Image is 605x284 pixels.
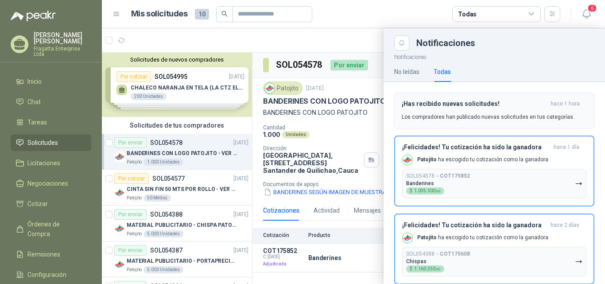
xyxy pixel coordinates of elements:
div: Todas [434,67,451,77]
p: Fragatta Enterprise Ltda [34,46,91,57]
b: COT175852 [440,173,470,179]
a: Negociaciones [11,175,91,192]
span: Solicitudes [27,138,58,148]
h3: ¡Felicidades! Tu cotización ha sido la ganadora [402,144,550,151]
a: Configuración [11,266,91,283]
b: Patojito [417,156,437,163]
button: ¡Has recibido nuevas solicitudes!hace 1 hora Los compradores han publicado nuevas solicitudes en ... [394,93,594,128]
span: 6 [587,4,597,12]
a: Tareas [11,114,91,131]
div: Todas [458,9,477,19]
h1: Mis solicitudes [131,8,188,20]
button: SOL054388→COT175608Chispas$1.160.250,00 [402,247,586,276]
span: Chat [27,97,41,107]
span: 1.035.300 [414,189,441,193]
h3: ¡Has recibido nuevas solicitudes! [402,100,547,108]
div: No leídas [394,67,419,77]
div: $ [406,187,444,195]
p: Los compradores han publicado nuevas solicitudes en tus categorías. [402,113,574,121]
a: Chat [11,93,91,110]
b: COT175608 [440,251,470,257]
span: Remisiones [27,249,60,259]
span: hace 1 hora [551,100,580,108]
button: ¡Felicidades! Tu cotización ha sido la ganadorahace 1 día Company LogoPatojito ha escogido tu cot... [394,136,594,206]
span: ,00 [435,189,441,193]
p: ha escogido tu cotización como la ganadora [417,234,548,241]
span: hace 1 día [554,144,579,151]
a: Solicitudes [11,134,91,151]
span: hace 2 días [551,222,579,229]
img: Logo peakr [11,11,56,21]
button: SOL054578→COT175852Banderines$1.035.300,00 [402,169,586,198]
p: Banderines [406,180,434,187]
span: Órdenes de Compra [27,219,83,239]
span: Licitaciones [27,158,60,168]
p: SOL054578 → [406,173,470,179]
p: Chispas [406,258,427,265]
p: SOL054388 → [406,251,470,257]
img: Company Logo [403,155,412,165]
span: Cotizar [27,199,48,209]
span: Negociaciones [27,179,68,188]
span: search [221,11,228,17]
div: Notificaciones [416,39,594,47]
p: ha escogido tu cotización como la ganadora [417,156,548,163]
a: Remisiones [11,246,91,263]
p: Notificaciones [384,51,605,62]
span: Tareas [27,117,47,127]
a: Inicio [11,73,91,90]
p: [PERSON_NAME] [PERSON_NAME] [34,32,91,44]
a: Licitaciones [11,155,91,171]
h3: ¡Felicidades! Tu cotización ha sido la ganadora [402,222,547,229]
button: 6 [578,6,594,22]
img: Company Logo [403,233,412,243]
div: $ [406,265,444,272]
span: Configuración [27,270,66,280]
span: 1.160.250 [414,267,441,271]
a: Cotizar [11,195,91,212]
a: Órdenes de Compra [11,216,91,242]
span: ,00 [435,267,441,271]
button: Close [394,35,409,51]
span: 10 [195,9,209,19]
b: Patojito [417,234,437,241]
span: Inicio [27,77,42,86]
